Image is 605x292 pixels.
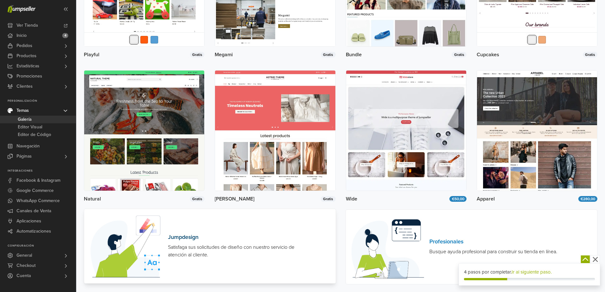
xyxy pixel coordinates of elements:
div: 4 pasos por completar. [464,268,595,276]
span: General [17,250,32,261]
span: Estadísticas [17,61,39,71]
h6: Profesionales [429,238,571,245]
span: Páginas [17,151,32,161]
span: Facebook & Instagram [17,175,60,186]
button: Pastel [538,36,546,44]
p: Integraciones [8,169,76,173]
span: Gratis [452,52,466,58]
span: Megami [215,52,233,57]
img: Ver más detalles del tema Astrid. [215,71,335,191]
span: Cuenta [17,271,31,281]
a: ProfesionalesBusque ayuda profesional para construir su tienda en línea. [346,209,598,284]
p: Personalización [8,99,76,103]
span: Gratis [321,196,335,202]
span: Gratis [190,52,205,58]
span: Automatizaciones [17,226,51,236]
div: Satisfaga sus solicitudes de diseño con nuestro servicio de atención al cliente. [168,243,310,258]
span: Editor Visual [18,123,42,131]
img: Ver más detalles del tema Wide. [346,71,466,191]
div: Busque ayuda profesional para construir su tienda en línea. [429,248,571,255]
span: [PERSON_NAME] [215,196,254,201]
span: Promociones [17,71,42,81]
span: Gratis [583,52,597,58]
span: Bundle [346,52,362,57]
span: Ver Tienda [17,20,38,31]
span: Checkout [17,261,36,271]
span: €50,00 [449,196,466,202]
h6: Jumpdesign [168,234,310,241]
span: Playful [84,52,99,57]
span: Google Commerce [17,186,54,196]
span: Galería [18,116,31,123]
span: Pedidos [17,41,32,51]
a: Ir al siguiente paso. [512,269,552,275]
span: Editor de Código [18,131,51,139]
span: Productos [17,51,37,61]
span: Gratis [321,52,335,58]
img: themes-gallery-jumpdesign-f5e17adca7b4f1ae541a.png [84,209,168,283]
span: Natural [84,196,101,201]
button: Coral [140,36,148,44]
span: Cupcakes [477,52,499,57]
span: Navegación [17,141,40,151]
span: Temas [17,105,29,116]
img: Ver más detalles del tema Natural. [84,71,204,191]
span: Canales de Venta [17,206,51,216]
span: Gratis [190,196,205,202]
span: Apparel [477,196,495,201]
img: Ver más detalles del tema Apparel. [477,71,597,191]
button: Azure [151,36,158,44]
span: 4 [62,33,68,38]
img: themes-gallery-professionals-836fc7a15da85c96ee2d.png [346,210,430,284]
button: Default [528,36,536,44]
p: Configuración [8,244,76,248]
span: Aplicaciones [17,216,41,226]
a: JumpdesignSatisfaga sus solicitudes de diseño con nuestro servicio de atención al cliente. [84,209,336,284]
span: WhatsApp Commerce [17,196,60,206]
span: €280,00 [578,196,597,202]
span: Clientes [17,81,33,92]
button: Default [130,36,138,44]
span: Wide [346,196,357,201]
span: Inicio [17,31,27,41]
